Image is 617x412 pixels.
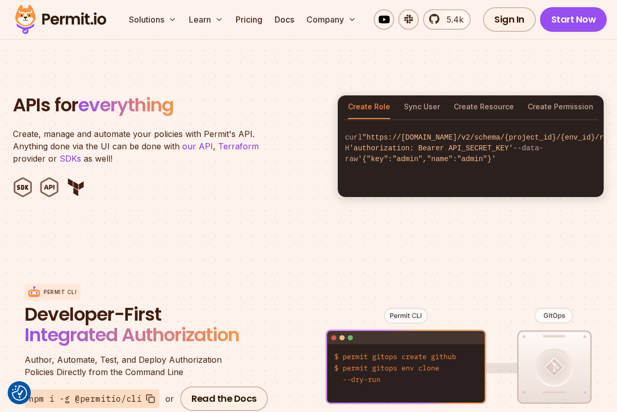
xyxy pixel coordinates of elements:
[232,9,266,30] a: Pricing
[25,304,271,325] span: Developer-First
[185,9,227,30] button: Learn
[348,95,390,119] button: Create Role
[10,2,111,37] img: Permit logo
[540,7,607,32] a: Start Now
[404,95,440,119] button: Sync User
[180,386,268,411] a: Read the Docs
[454,95,514,119] button: Create Resource
[125,9,181,30] button: Solutions
[44,288,76,296] p: Permit CLI
[25,322,239,348] span: Integrated Authorization
[165,393,174,405] div: or
[423,9,471,30] a: 5.4k
[271,9,298,30] a: Docs
[528,95,593,119] button: Create Permission
[349,144,513,152] span: 'authorization: Bearer API_SECRET_KEY'
[13,95,325,115] h2: APIs for
[60,153,81,164] a: SDKs
[25,354,271,366] span: Author, Automate, Test, and Deploy Authorization
[78,92,173,118] span: everything
[25,354,271,378] p: Policies Directly from the Command Line
[182,141,213,151] a: our API
[13,128,269,165] p: Create, manage and automate your policies with Permit's API. Anything done via the UI can be done...
[302,9,360,30] button: Company
[440,13,464,26] span: 5.4k
[483,7,536,32] a: Sign In
[338,124,604,173] code: curl -H --data-raw
[358,155,496,163] span: '{"key":"admin","name":"admin"}'
[218,141,259,151] a: Terraform
[12,385,27,401] img: Revisit consent button
[25,389,159,408] button: npm i -g @permitio/cli
[29,393,142,405] span: npm i -g @permitio/cli
[12,385,27,401] button: Consent Preferences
